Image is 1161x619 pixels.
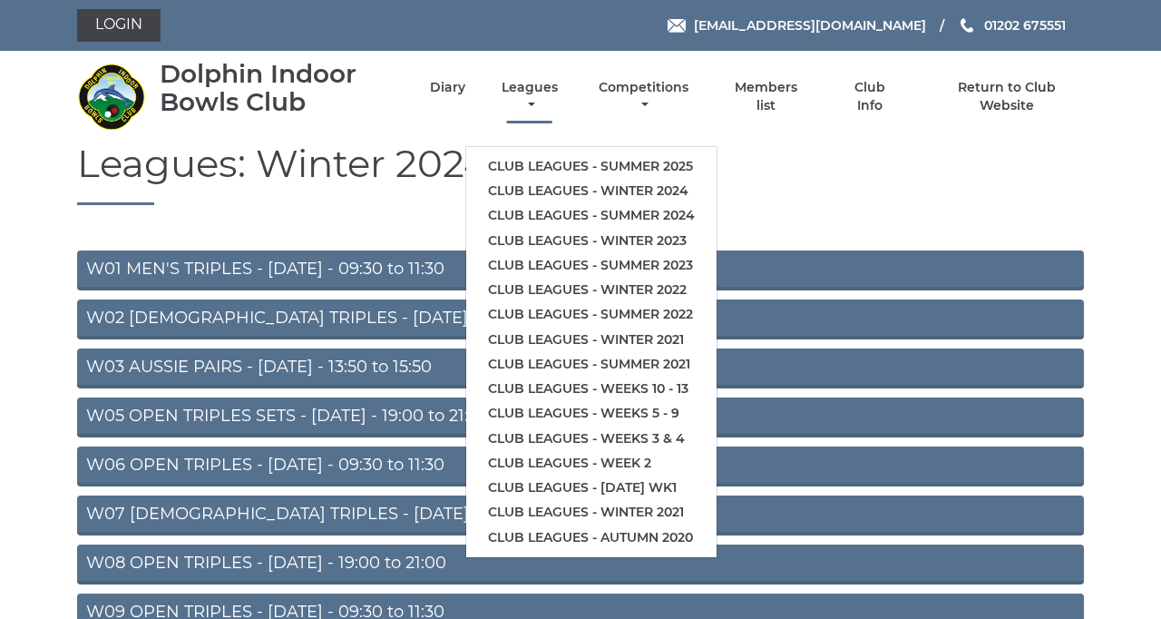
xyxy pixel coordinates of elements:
a: W05 OPEN TRIPLES SETS - [DATE] - 19:00 to 21:00 [77,398,1084,437]
a: Club leagues - Winter 2023 [466,229,717,253]
a: Club leagues - Summer 2022 [466,302,717,327]
a: Club leagues - Summer 2024 [466,203,717,228]
a: Club leagues - Week 2 [466,451,717,476]
a: Club leagues - Summer 2021 [466,352,717,377]
a: Members list [725,79,808,114]
img: Email [668,19,686,33]
a: Club leagues - Weeks 10 - 13 [466,377,717,401]
a: W02 [DEMOGRAPHIC_DATA] TRIPLES - [DATE] - 11:40 to 13:40 [77,300,1084,339]
a: Email [EMAIL_ADDRESS][DOMAIN_NAME] [668,15,926,35]
img: Dolphin Indoor Bowls Club [77,63,145,131]
a: W07 [DEMOGRAPHIC_DATA] TRIPLES - [DATE] - 13:50 to 15:50 [77,496,1084,535]
a: Club Info [840,79,899,114]
a: Club leagues - Summer 2023 [466,253,717,278]
a: Club leagues - Winter 2021 [466,328,717,352]
a: Login [77,9,161,42]
a: Diary [430,79,465,96]
a: Phone us 01202 675551 [958,15,1066,35]
a: Return to Club Website [931,79,1084,114]
a: W06 OPEN TRIPLES - [DATE] - 09:30 to 11:30 [77,447,1084,486]
a: Club leagues - [DATE] wk1 [466,476,717,500]
a: Competitions [594,79,693,114]
img: Phone us [961,18,973,33]
h1: Leagues: Winter 2024 [77,142,1084,205]
span: [EMAIL_ADDRESS][DOMAIN_NAME] [694,17,926,34]
a: W03 AUSSIE PAIRS - [DATE] - 13:50 to 15:50 [77,349,1084,388]
a: W01 MEN'S TRIPLES - [DATE] - 09:30 to 11:30 [77,251,1084,290]
span: 01202 675551 [984,17,1066,34]
a: W08 OPEN TRIPLES - [DATE] - 19:00 to 21:00 [77,545,1084,585]
a: Leagues [497,79,562,114]
a: Club leagues - Weeks 3 & 4 [466,427,717,451]
a: Club leagues - Winter 2021 [466,500,717,525]
a: Club leagues - Winter 2024 [466,179,717,203]
a: Club leagues - Summer 2025 [466,154,717,179]
a: Club leagues - Weeks 5 - 9 [466,401,717,426]
a: Club leagues - Autumn 2020 [466,526,717,550]
div: Dolphin Indoor Bowls Club [160,60,398,116]
ul: Leagues [465,146,717,558]
a: Club leagues - Winter 2022 [466,278,717,302]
